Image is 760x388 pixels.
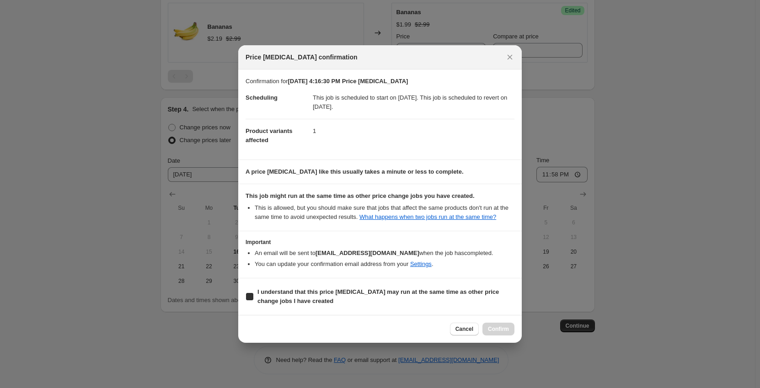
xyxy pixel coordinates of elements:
p: Confirmation for [246,77,514,86]
a: What happens when two jobs run at the same time? [359,213,496,220]
dd: This job is scheduled to start on [DATE]. This job is scheduled to revert on [DATE]. [313,86,514,119]
li: This is allowed, but you should make sure that jobs that affect the same products don ' t run at ... [255,203,514,222]
h3: Important [246,239,514,246]
li: An email will be sent to when the job has completed . [255,249,514,258]
span: Price [MEDICAL_DATA] confirmation [246,53,358,62]
b: A price [MEDICAL_DATA] like this usually takes a minute or less to complete. [246,168,464,175]
a: Settings [410,260,432,267]
b: [EMAIL_ADDRESS][DOMAIN_NAME] [316,250,419,256]
span: Cancel [455,325,473,333]
button: Close [503,51,516,64]
b: This job might run at the same time as other price change jobs you have created. [246,192,475,199]
button: Cancel [450,323,479,335]
span: Product variants affected [246,128,293,144]
b: I understand that this price [MEDICAL_DATA] may run at the same time as other price change jobs I... [257,288,499,304]
b: [DATE] 4:16:30 PM Price [MEDICAL_DATA] [288,78,408,85]
dd: 1 [313,119,514,143]
span: Scheduling [246,94,278,101]
li: You can update your confirmation email address from your . [255,260,514,269]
